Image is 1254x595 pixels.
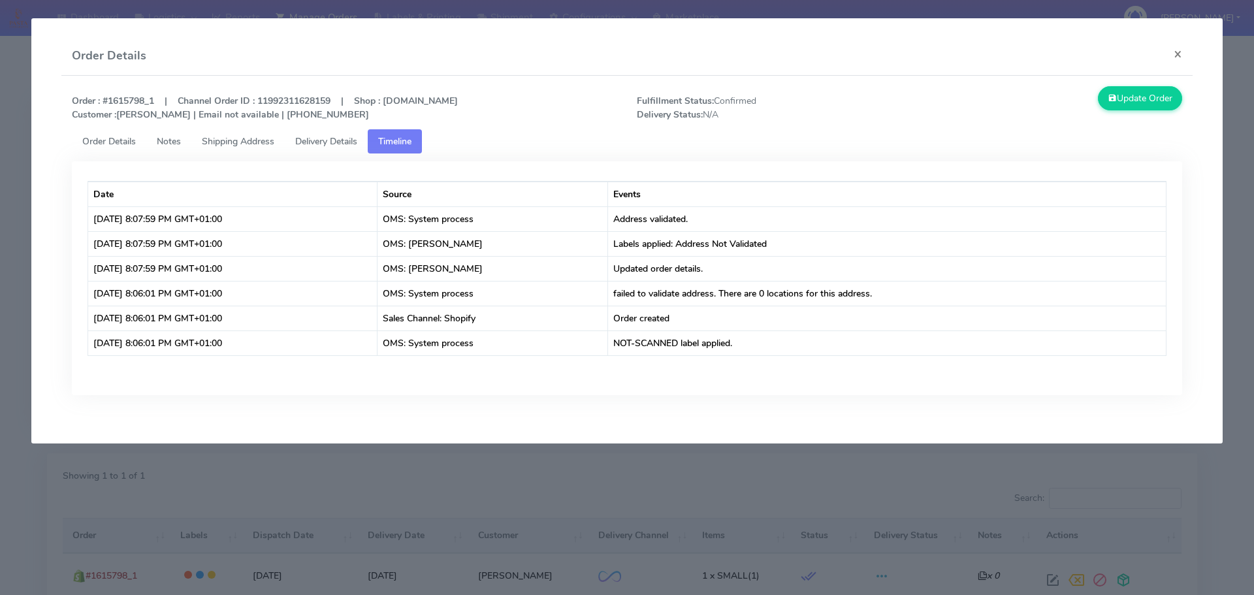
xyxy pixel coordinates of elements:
[637,108,703,121] strong: Delivery Status:
[608,281,1166,306] td: failed to validate address. There are 0 locations for this address.
[608,231,1166,256] td: Labels applied: Address Not Validated
[72,47,146,65] h4: Order Details
[627,94,910,121] span: Confirmed N/A
[608,330,1166,355] td: NOT-SCANNED label applied.
[88,330,378,355] td: [DATE] 8:06:01 PM GMT+01:00
[378,256,608,281] td: OMS: [PERSON_NAME]
[72,108,116,121] strong: Customer :
[88,281,378,306] td: [DATE] 8:06:01 PM GMT+01:00
[1098,86,1183,110] button: Update Order
[378,135,411,148] span: Timeline
[82,135,136,148] span: Order Details
[88,206,378,231] td: [DATE] 8:07:59 PM GMT+01:00
[88,182,378,206] th: Date
[608,256,1166,281] td: Updated order details.
[157,135,181,148] span: Notes
[72,95,458,121] strong: Order : #1615798_1 | Channel Order ID : 11992311628159 | Shop : [DOMAIN_NAME] [PERSON_NAME] | Ema...
[378,206,608,231] td: OMS: System process
[202,135,274,148] span: Shipping Address
[88,231,378,256] td: [DATE] 8:07:59 PM GMT+01:00
[295,135,357,148] span: Delivery Details
[378,306,608,330] td: Sales Channel: Shopify
[1163,37,1193,71] button: Close
[637,95,714,107] strong: Fulfillment Status:
[72,129,1183,153] ul: Tabs
[378,281,608,306] td: OMS: System process
[378,182,608,206] th: Source
[608,182,1166,206] th: Events
[608,206,1166,231] td: Address validated.
[378,330,608,355] td: OMS: System process
[608,306,1166,330] td: Order created
[88,256,378,281] td: [DATE] 8:07:59 PM GMT+01:00
[378,231,608,256] td: OMS: [PERSON_NAME]
[88,306,378,330] td: [DATE] 8:06:01 PM GMT+01:00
